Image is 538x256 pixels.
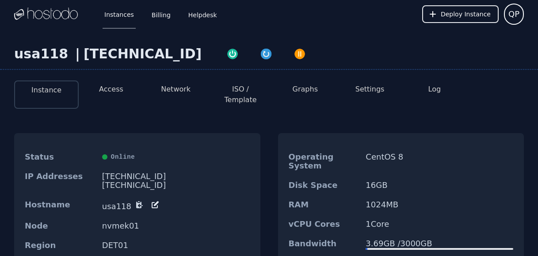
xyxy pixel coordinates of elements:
[441,10,491,19] span: Deploy Instance
[289,153,359,170] dt: Operating System
[283,46,317,60] button: Power Off
[249,46,283,60] button: Restart
[102,181,250,190] div: [TECHNICAL_ID]
[25,153,95,161] dt: Status
[289,220,359,229] dt: vCPU Cores
[14,8,78,21] img: Logo
[84,46,202,62] div: [TECHNICAL_ID]
[161,84,191,95] button: Network
[99,84,123,95] button: Access
[289,181,359,190] dt: Disk Space
[25,241,95,250] dt: Region
[215,84,266,105] button: ISO / Template
[366,220,513,229] dd: 1 Core
[508,8,519,20] span: QP
[294,48,306,60] img: Power Off
[216,46,249,60] button: Power On
[25,222,95,230] dt: Node
[102,222,250,230] dd: nvmek01
[72,46,84,62] div: |
[355,84,385,95] button: Settings
[289,239,359,250] dt: Bandwidth
[504,4,524,25] button: User menu
[366,200,513,209] dd: 1024 MB
[102,200,250,211] dd: usa118
[422,5,499,23] button: Deploy Instance
[293,84,318,95] button: Graphs
[366,153,513,170] dd: CentOS 8
[289,200,359,209] dt: RAM
[102,153,250,161] div: Online
[25,172,95,190] dt: IP Addresses
[366,181,513,190] dd: 16 GB
[14,46,72,62] div: usa118
[31,85,61,96] button: Instance
[102,172,250,181] div: [TECHNICAL_ID]
[25,200,95,211] dt: Hostname
[366,239,513,248] div: 3.69 GB / 3000 GB
[428,84,441,95] button: Log
[226,48,239,60] img: Power On
[102,241,250,250] dd: DET01
[260,48,272,60] img: Restart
